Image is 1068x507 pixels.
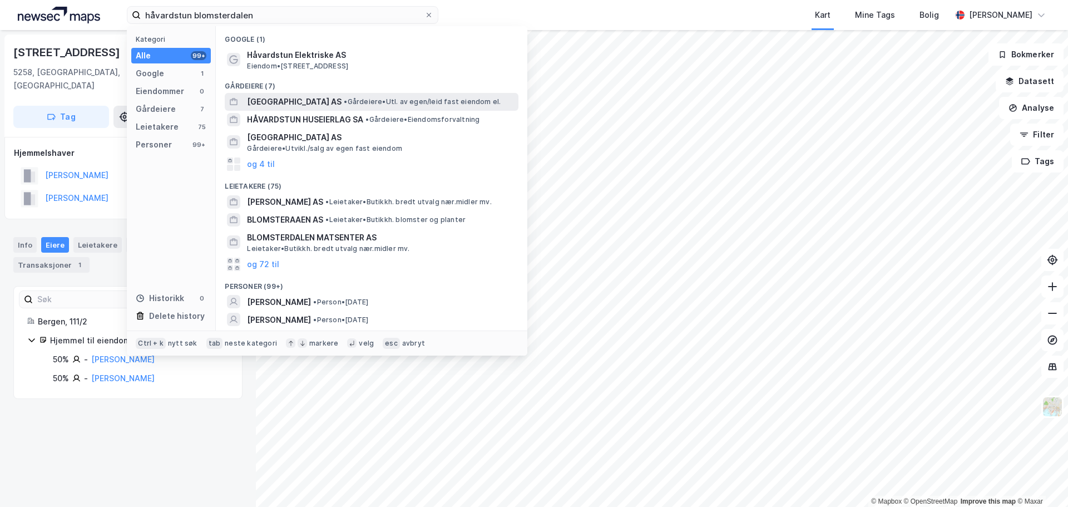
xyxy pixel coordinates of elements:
[247,131,514,144] span: [GEOGRAPHIC_DATA] AS
[999,97,1064,119] button: Analyse
[313,298,368,307] span: Person • [DATE]
[247,48,514,62] span: Håvardstun Elektriske AS
[344,97,501,106] span: Gårdeiere • Utl. av egen/leid fast eiendom el.
[815,8,830,22] div: Kart
[33,291,155,308] input: Søk
[247,296,311,309] span: [PERSON_NAME]
[402,339,425,348] div: avbryt
[988,43,1064,66] button: Bokmerker
[383,338,400,349] div: esc
[41,237,69,253] div: Eiere
[84,372,88,385] div: -
[1012,454,1068,507] iframe: Chat Widget
[1042,396,1063,417] img: Z
[325,215,329,224] span: •
[149,309,205,323] div: Delete history
[197,69,206,78] div: 1
[206,338,223,349] div: tab
[313,316,368,324] span: Person • [DATE]
[313,316,317,324] span: •
[247,157,275,171] button: og 4 til
[247,144,402,153] span: Gårdeiere • Utvikl./salg av egen fast eiendom
[247,213,323,227] span: BLOMSTERAAEN AS
[309,339,338,348] div: markere
[216,173,527,193] div: Leietakere (75)
[359,339,374,348] div: velg
[136,85,184,98] div: Eiendommer
[247,231,514,244] span: BLOMSTERDALEN MATSENTER AS
[91,373,155,383] a: [PERSON_NAME]
[247,258,279,271] button: og 72 til
[13,106,109,128] button: Tag
[325,198,491,206] span: Leietaker • Butikkh. bredt utvalg nær.midler mv.
[136,102,176,116] div: Gårdeiere
[325,215,466,224] span: Leietaker • Butikkh. blomster og planter
[365,115,369,124] span: •
[197,105,206,114] div: 7
[247,195,323,209] span: [PERSON_NAME] AS
[13,43,122,61] div: [STREET_ADDRESS]
[197,87,206,96] div: 0
[14,146,242,160] div: Hjemmelshaver
[996,70,1064,92] button: Datasett
[18,7,100,23] img: logo.a4113a55bc3d86da70a041830d287a7e.svg
[247,113,363,126] span: HÅVARDSTUN HUSEIERLAG SA
[136,292,184,305] div: Historikk
[136,338,166,349] div: Ctrl + k
[136,120,179,134] div: Leietakere
[247,313,311,327] span: [PERSON_NAME]
[855,8,895,22] div: Mine Tags
[247,95,342,109] span: [GEOGRAPHIC_DATA] AS
[225,339,277,348] div: neste kategori
[141,7,424,23] input: Søk på adresse, matrikkel, gårdeiere, leietakere eller personer
[91,355,155,364] a: [PERSON_NAME]
[53,353,69,366] div: 50%
[50,334,229,347] div: Hjemmel til eiendomsrett
[216,273,527,293] div: Personer (99+)
[247,62,348,71] span: Eiendom • [STREET_ADDRESS]
[126,237,168,253] div: Datasett
[136,67,164,80] div: Google
[216,26,527,46] div: Google (1)
[13,66,194,92] div: 5258, [GEOGRAPHIC_DATA], [GEOGRAPHIC_DATA]
[38,315,229,328] div: Bergen, 111/2
[136,138,172,151] div: Personer
[969,8,1032,22] div: [PERSON_NAME]
[191,140,206,149] div: 99+
[325,198,329,206] span: •
[1012,150,1064,173] button: Tags
[919,8,939,22] div: Bolig
[871,498,902,505] a: Mapbox
[53,372,69,385] div: 50%
[904,498,958,505] a: OpenStreetMap
[1010,124,1064,146] button: Filter
[74,259,85,270] div: 1
[13,257,90,273] div: Transaksjoner
[84,353,88,366] div: -
[1012,454,1068,507] div: Kontrollprogram for chat
[136,35,211,43] div: Kategori
[191,51,206,60] div: 99+
[247,244,409,253] span: Leietaker • Butikkh. bredt utvalg nær.midler mv.
[13,237,37,253] div: Info
[73,237,122,253] div: Leietakere
[216,73,527,93] div: Gårdeiere (7)
[168,339,197,348] div: nytt søk
[197,122,206,131] div: 75
[344,97,347,106] span: •
[313,298,317,306] span: •
[197,294,206,303] div: 0
[136,49,151,62] div: Alle
[365,115,479,124] span: Gårdeiere • Eiendomsforvaltning
[961,498,1016,505] a: Improve this map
